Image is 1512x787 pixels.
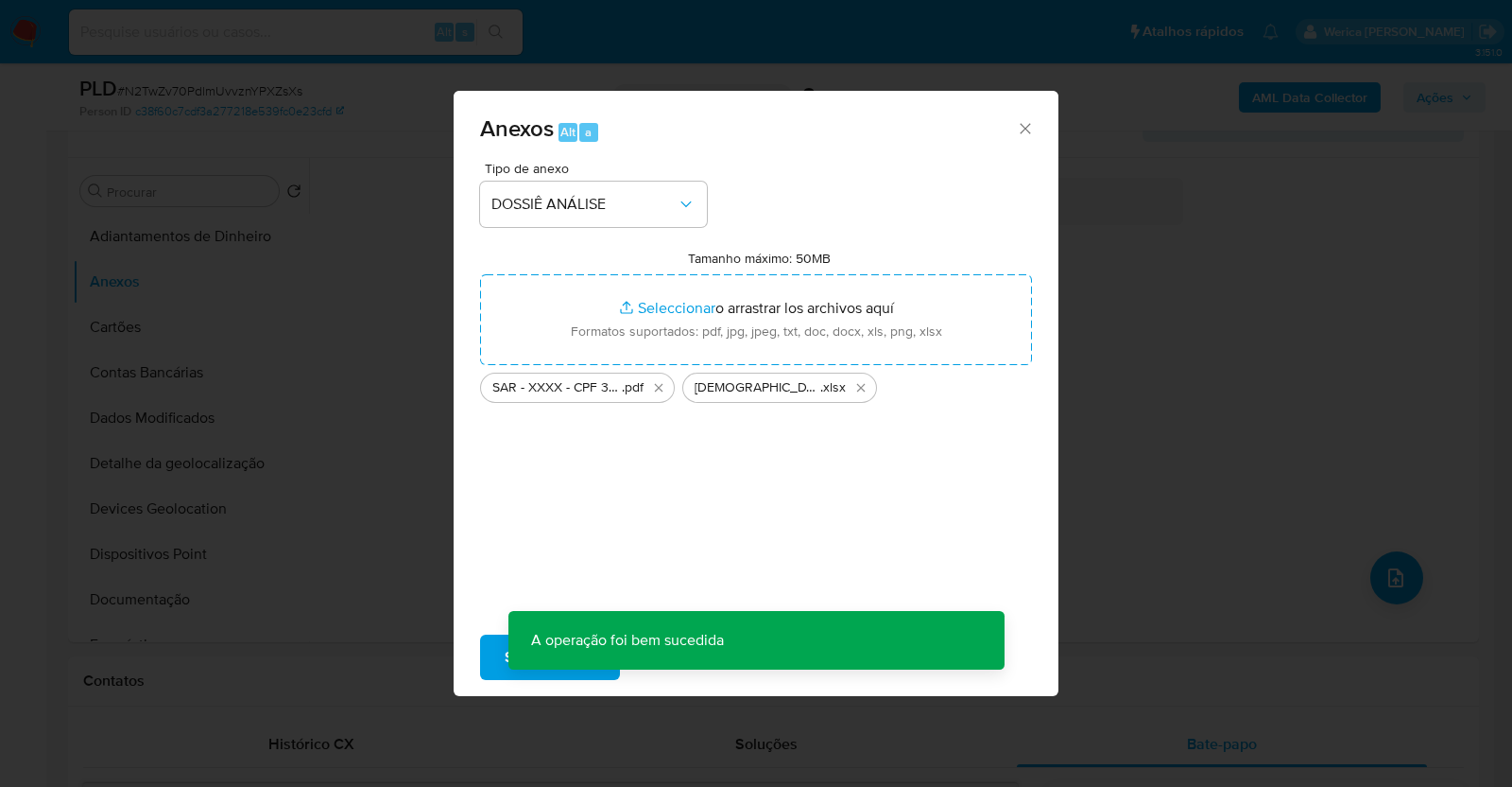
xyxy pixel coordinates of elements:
[480,112,554,145] span: Anexos
[492,378,622,397] span: SAR - XXXX - CPF 33498121391 - [PERSON_NAME] (1)
[622,378,644,397] span: .pdf
[485,162,712,175] span: Tipo de anexo
[560,123,576,141] span: Alt
[505,637,595,678] span: Subir arquivo
[1016,119,1033,136] button: Cerrar
[480,182,707,227] button: DOSSIÊ ANÁLISE
[647,376,670,399] button: Eliminar SAR - XXXX - CPF 33498121391 - ADAILSON MENDES CARVALHO (1).pdf
[652,637,713,678] span: Cancelar
[491,195,677,214] span: DOSSIÊ ANÁLISE
[850,376,872,399] button: Eliminar Mulan 1199580928_2025_08_11_12_22_34 (1).xlsx
[480,635,620,680] button: Subir arquivo
[585,123,592,141] span: a
[480,365,1032,403] ul: Archivos seleccionados
[695,378,820,397] span: [DEMOGRAPHIC_DATA] 1199580928_2025_08_11_12_22_34 (1)
[688,250,831,267] label: Tamanho máximo: 50MB
[508,611,747,670] p: A operação foi bem sucedida
[820,378,846,397] span: .xlsx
